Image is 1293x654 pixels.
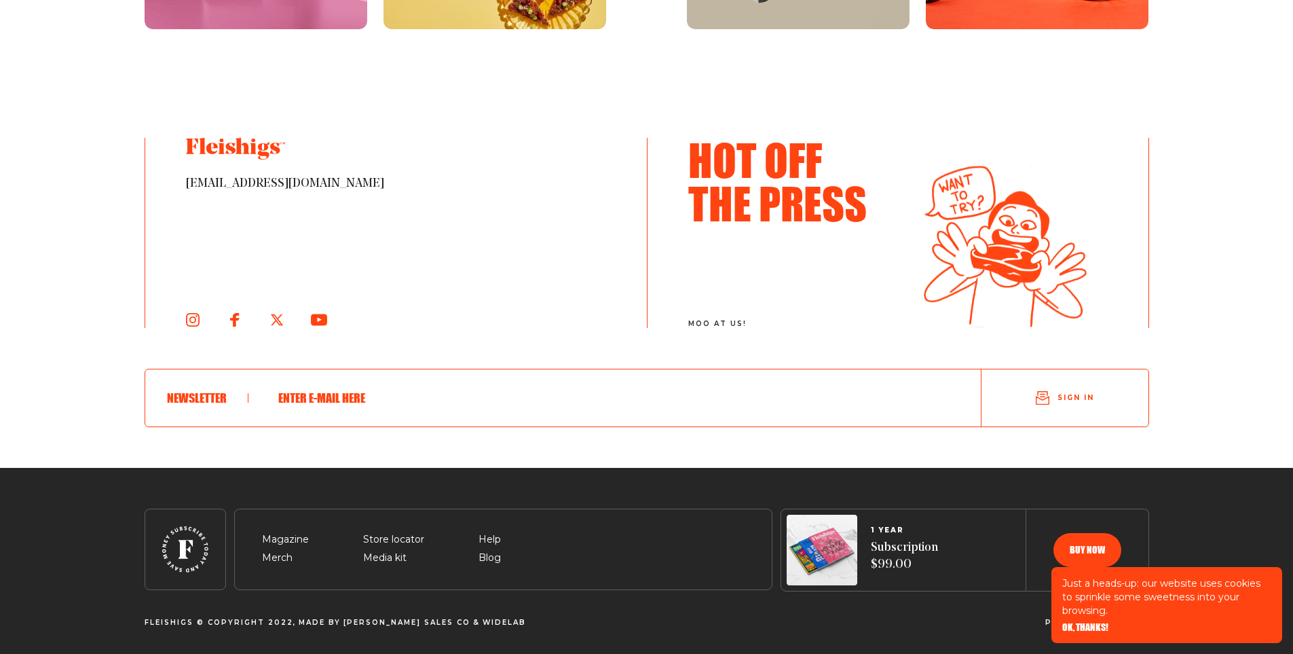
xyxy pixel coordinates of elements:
span: Buy now [1070,545,1105,555]
span: [EMAIL_ADDRESS][DOMAIN_NAME] [186,176,606,192]
a: [PERSON_NAME] Sales CO [343,618,470,627]
p: Just a heads-up: our website uses cookies to sprinkle some sweetness into your browsing. [1062,577,1271,617]
span: Merch [262,550,293,566]
span: Store locator [363,532,424,548]
a: Magazine [262,533,309,545]
span: Blog [479,550,501,566]
span: Made By [299,619,341,627]
a: Media kit [363,551,407,564]
a: Blog [479,551,501,564]
h3: Hot Off The Press [688,138,885,225]
a: Widelab [483,618,526,627]
span: Subscription $99.00 [871,540,938,573]
a: Store locator [363,533,424,545]
h6: Newsletter [167,390,248,405]
input: Enter e-mail here [270,380,937,416]
a: Merch [262,551,293,564]
span: moo at us! [688,320,893,328]
span: Fleishigs © Copyright 2022 [145,619,293,627]
span: Privacy and terms [1045,619,1146,627]
button: Buy now [1053,533,1121,567]
span: Media kit [363,550,407,566]
span: Help [479,532,501,548]
span: & [473,619,480,627]
span: 1 YEAR [871,526,938,534]
span: , [293,619,296,627]
a: Privacy and terms [1045,619,1146,625]
img: Magazines image [787,515,857,585]
span: Sign in [1057,393,1094,403]
span: Magazine [262,532,309,548]
button: Sign in [981,375,1148,421]
a: Help [479,533,501,545]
